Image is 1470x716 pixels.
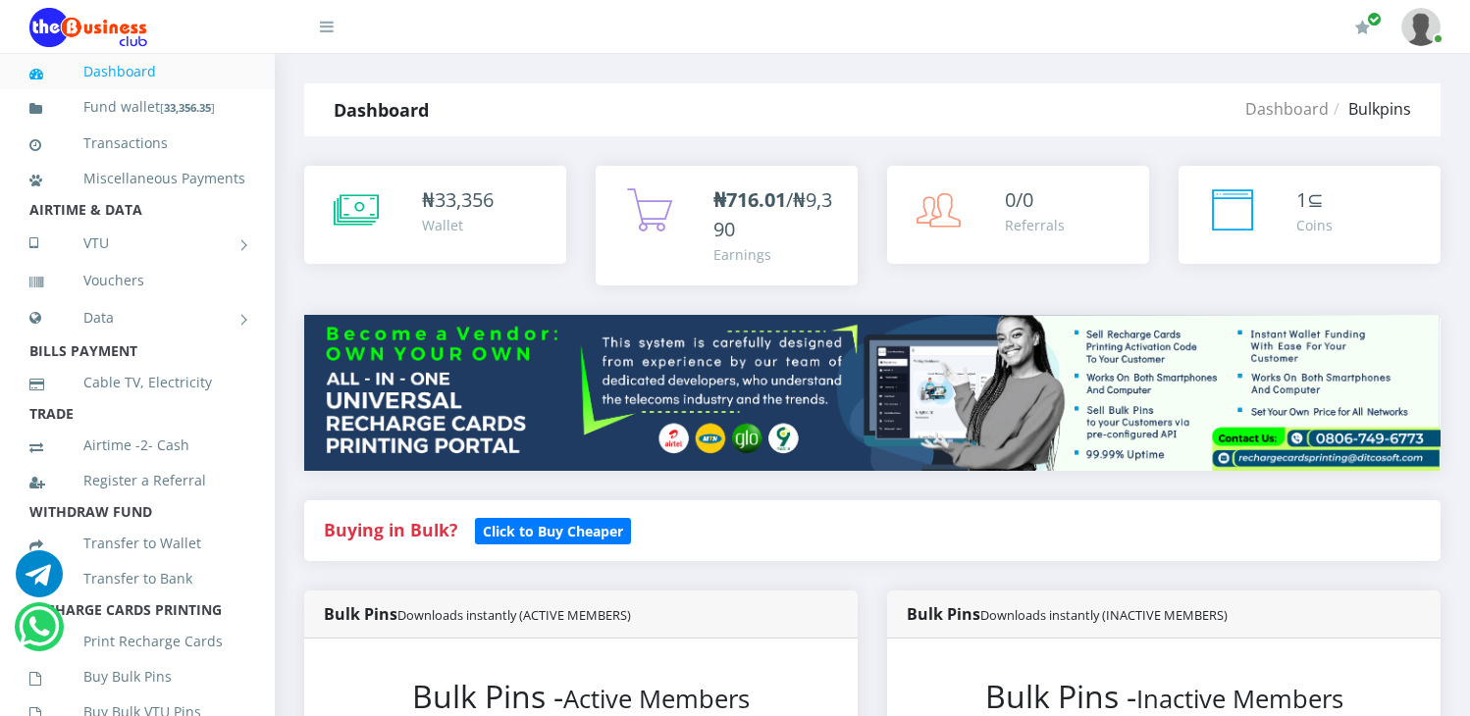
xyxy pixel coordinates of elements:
[422,215,494,235] div: Wallet
[1296,186,1307,213] span: 1
[1005,215,1065,235] div: Referrals
[1296,215,1333,235] div: Coins
[887,166,1149,264] a: 0/0 Referrals
[29,360,245,405] a: Cable TV, Electricity
[29,556,245,601] a: Transfer to Bank
[324,603,631,625] strong: Bulk Pins
[304,166,566,264] a: ₦33,356 Wallet
[29,258,245,303] a: Vouchers
[29,458,245,503] a: Register a Referral
[713,244,838,265] div: Earnings
[29,521,245,566] a: Transfer to Wallet
[1329,97,1411,121] li: Bulkpins
[29,423,245,468] a: Airtime -2- Cash
[422,185,494,215] div: ₦
[1136,682,1343,716] small: Inactive Members
[1367,12,1382,26] span: Renew/Upgrade Subscription
[713,186,832,242] span: /₦9,390
[29,121,245,166] a: Transactions
[596,166,858,285] a: ₦716.01/₦9,390 Earnings
[164,100,211,115] b: 33,356.35
[29,619,245,664] a: Print Recharge Cards
[304,315,1441,471] img: multitenant_rcp.png
[435,186,494,213] span: 33,356
[926,678,1401,715] h2: Bulk Pins -
[1355,20,1370,35] i: Renew/Upgrade Subscription
[29,8,147,47] img: Logo
[29,156,245,201] a: Miscellaneous Payments
[29,84,245,130] a: Fund wallet[33,356.35]
[483,522,623,540] b: Click to Buy Cheaper
[16,565,63,597] a: Chat for support
[334,98,429,122] strong: Dashboard
[29,49,245,94] a: Dashboard
[1401,8,1441,46] img: User
[19,618,59,650] a: Chat for support
[397,606,631,624] small: Downloads instantly (ACTIVE MEMBERS)
[1005,186,1033,213] span: 0/0
[713,186,786,213] b: ₦716.01
[29,219,245,268] a: VTU
[29,654,245,699] a: Buy Bulk Pins
[324,518,457,541] strong: Buying in Bulk?
[475,518,631,541] a: Click to Buy Cheaper
[563,682,750,716] small: Active Members
[1245,98,1329,120] a: Dashboard
[1296,185,1333,215] div: ⊆
[907,603,1228,625] strong: Bulk Pins
[980,606,1228,624] small: Downloads instantly (INACTIVE MEMBERS)
[160,100,215,115] small: [ ]
[29,293,245,342] a: Data
[343,678,818,715] h2: Bulk Pins -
